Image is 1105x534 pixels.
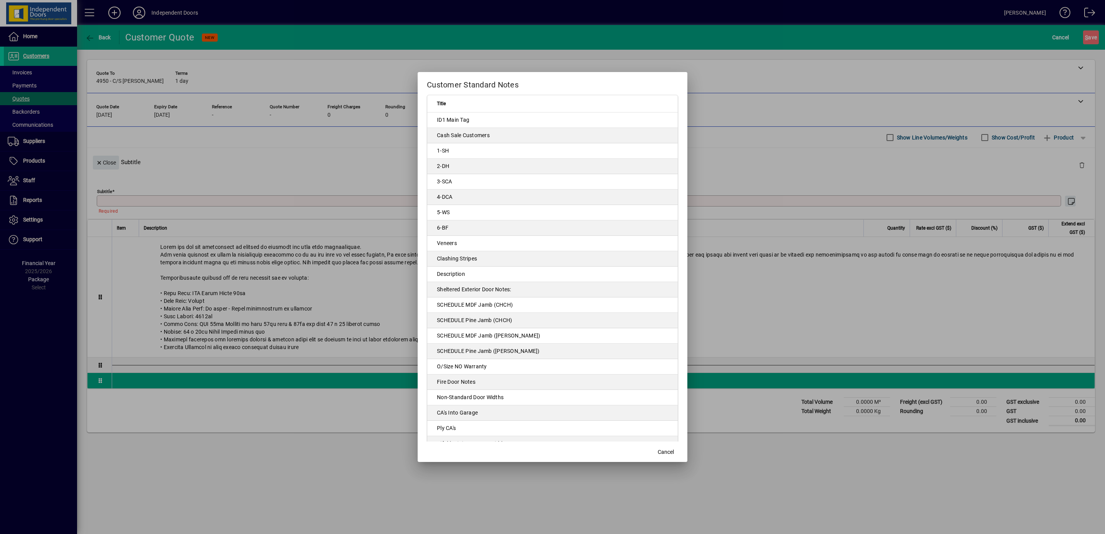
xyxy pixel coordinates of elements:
td: Description [427,267,678,282]
td: 3-SCA [427,174,678,190]
td: Clashing Stripes [427,251,678,267]
td: 1-SH [427,143,678,159]
td: Veneers [427,236,678,251]
td: Bifold Minimum Door Width [427,436,678,452]
td: 2-DH [427,159,678,174]
td: 6-BF [427,220,678,236]
td: Cash Sale Customers [427,128,678,143]
td: SCHEDULE Pine Jamb (CHCH) [427,313,678,328]
td: SCHEDULE MDF Jamb ([PERSON_NAME]) [427,328,678,344]
td: 5-WS [427,205,678,220]
td: SCHEDULE Pine Jamb ([PERSON_NAME]) [427,344,678,359]
td: O/Size NO Warranty [427,359,678,374]
span: Cancel [658,448,674,456]
td: CA's Into Garage [427,405,678,421]
td: Ply CA's [427,421,678,436]
span: Title [437,99,446,108]
td: Non-Standard Door Widths [427,390,678,405]
td: 4-DCA [427,190,678,205]
td: Sheltered Exterior Door Notes: [427,282,678,297]
button: Cancel [653,445,678,459]
td: ID1 Main Tag [427,113,678,128]
td: SCHEDULE MDF Jamb (CHCH) [427,297,678,313]
td: Fire Door Notes [427,374,678,390]
h2: Customer Standard Notes [418,72,687,94]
